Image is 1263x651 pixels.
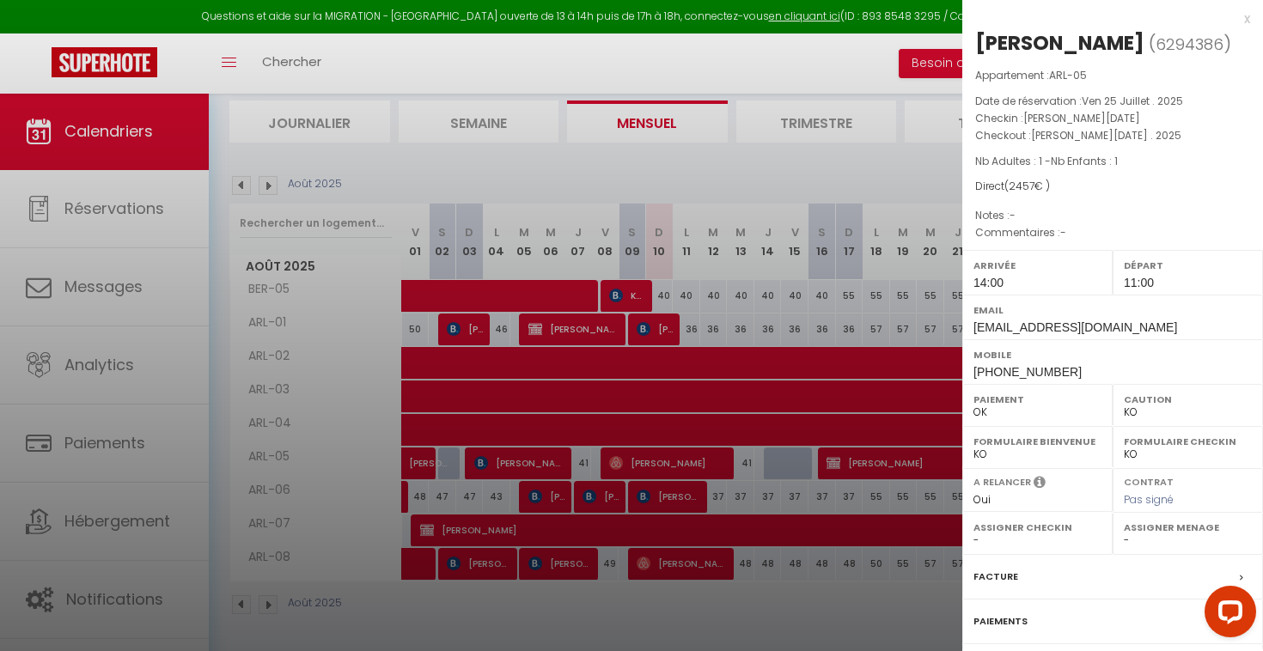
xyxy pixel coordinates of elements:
[1124,276,1154,289] span: 11:00
[975,127,1250,144] p: Checkout :
[1009,179,1034,193] span: 2457
[1124,433,1252,450] label: Formulaire Checkin
[973,433,1101,450] label: Formulaire Bienvenue
[1031,128,1181,143] span: [PERSON_NAME][DATE] . 2025
[1010,208,1016,222] span: -
[973,257,1101,274] label: Arrivée
[1004,179,1050,193] span: ( € )
[1124,519,1252,536] label: Assigner Menage
[1191,579,1263,651] iframe: LiveChat chat widget
[1156,33,1223,55] span: 6294386
[1124,257,1252,274] label: Départ
[973,276,1004,289] span: 14:00
[975,154,1118,168] span: Nb Adultes : 1 -
[973,365,1082,379] span: [PHONE_NUMBER]
[1049,68,1087,82] span: ARL-05
[973,612,1028,630] label: Paiements
[975,207,1250,224] p: Notes :
[1149,32,1231,56] span: ( )
[975,93,1250,110] p: Date de réservation :
[973,568,1018,586] label: Facture
[975,29,1144,57] div: [PERSON_NAME]
[973,346,1252,363] label: Mobile
[1034,475,1046,494] i: Sélectionner OUI si vous souhaiter envoyer les séquences de messages post-checkout
[975,224,1250,241] p: Commentaires :
[975,110,1250,127] p: Checkin :
[962,9,1250,29] div: x
[973,320,1177,334] span: [EMAIL_ADDRESS][DOMAIN_NAME]
[973,391,1101,408] label: Paiement
[973,301,1252,319] label: Email
[1124,391,1252,408] label: Caution
[973,475,1031,490] label: A relancer
[973,519,1101,536] label: Assigner Checkin
[975,179,1250,195] div: Direct
[1124,492,1174,507] span: Pas signé
[1051,154,1118,168] span: Nb Enfants : 1
[1060,225,1066,240] span: -
[1124,475,1174,486] label: Contrat
[1023,111,1140,125] span: [PERSON_NAME][DATE]
[975,67,1250,84] p: Appartement :
[1082,94,1183,108] span: Ven 25 Juillet . 2025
